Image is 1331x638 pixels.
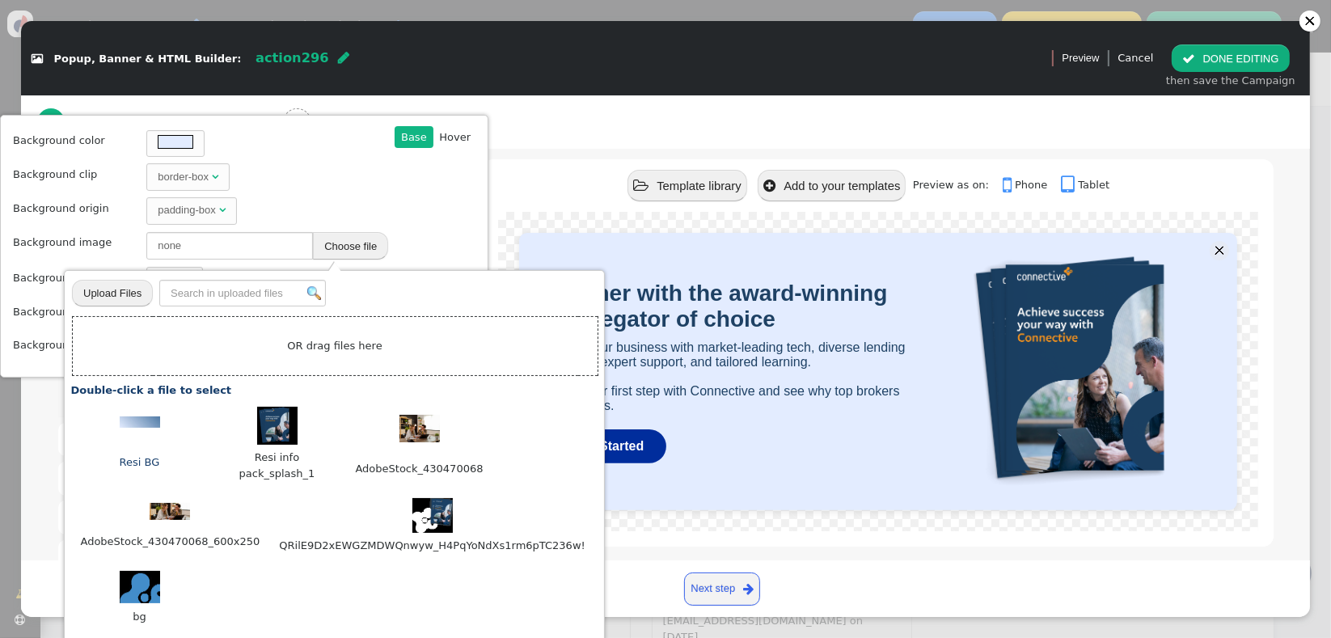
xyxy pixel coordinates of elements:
[1166,73,1295,89] div: then save the Campaign
[13,161,140,193] td: Background clip
[395,126,433,148] a: Base
[1003,179,1058,191] a: Phone
[1062,50,1099,66] span: Preview
[1003,175,1015,196] span: 
[354,460,485,478] span: AdobeStock_430470068
[244,112,269,133] div: · · ·
[307,286,321,300] img: icon_search.png
[13,195,140,227] td: Background origin
[72,317,598,376] td: OR drag files here
[574,439,644,453] font: Get Started
[763,179,775,193] span: 
[551,281,887,332] span: Partner with the award-winning aggregator of choice
[159,280,326,307] input: Search in uploaded files
[283,95,513,149] a: 2 Set Display Rules & Placement
[158,169,209,185] div: border-box
[551,429,666,463] a: Get Started
[338,51,349,64] span: 
[1182,53,1195,65] span: 
[219,205,226,215] span: 
[217,449,338,482] span: Resi info pack_splash_1
[13,264,140,297] td: Background attachment
[131,608,148,626] span: bg
[13,229,140,263] td: Background image
[71,382,598,399] div: Double-click a file to select
[79,533,262,551] span: AdobeStock_430470068_600x250
[399,415,440,442] img: 641626d364d463d9-th.jpeg
[758,170,906,201] button: Add to your templates
[13,332,140,365] td: Background size
[551,340,906,412] font: Scale your business with market-leading tech, diverse lending options, expert support, and tailor...
[633,179,649,193] span: 
[313,232,388,260] button: Choose file
[412,498,453,533] img: 8811d1b2947546fa-th.jpeg
[684,573,761,606] a: Next step
[212,171,218,182] span: 
[1062,175,1079,196] span: 
[13,128,140,160] td: Background color
[54,53,242,65] span: Popup, Banner & HTML Builder:
[627,170,747,201] button: Template library
[120,571,160,604] img: 7e12ab8ef30d8694-th.jpeg
[1172,44,1289,72] button: DONE EDITING
[120,416,160,428] img: 0c884e40ac0fbbbb-th.jpeg
[118,454,162,471] span: Resi BG
[150,503,190,520] img: c6da41c4f31349b6-th.jpeg
[439,129,471,146] div: Hover
[1062,179,1110,191] a: Tablet
[913,179,999,191] span: Preview as on:
[257,407,298,445] img: dec4f78178f8c968-th.jpeg
[401,129,427,146] div: Base
[158,202,216,218] div: padding-box
[963,249,1220,492] img: Image
[1062,44,1099,72] a: Preview
[433,126,477,148] a: Hover
[277,537,586,555] span: QRilE9D2xEWGZMDWQnwyw_H4PqYoNdXs1rm6pTC236w!
[13,298,140,331] td: Background repeat
[256,50,329,65] span: action296
[1118,52,1153,64] a: Cancel
[32,53,43,64] span: 
[37,95,283,149] a: 1 Design Your Banner or Popup · · ·
[743,580,754,598] span: 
